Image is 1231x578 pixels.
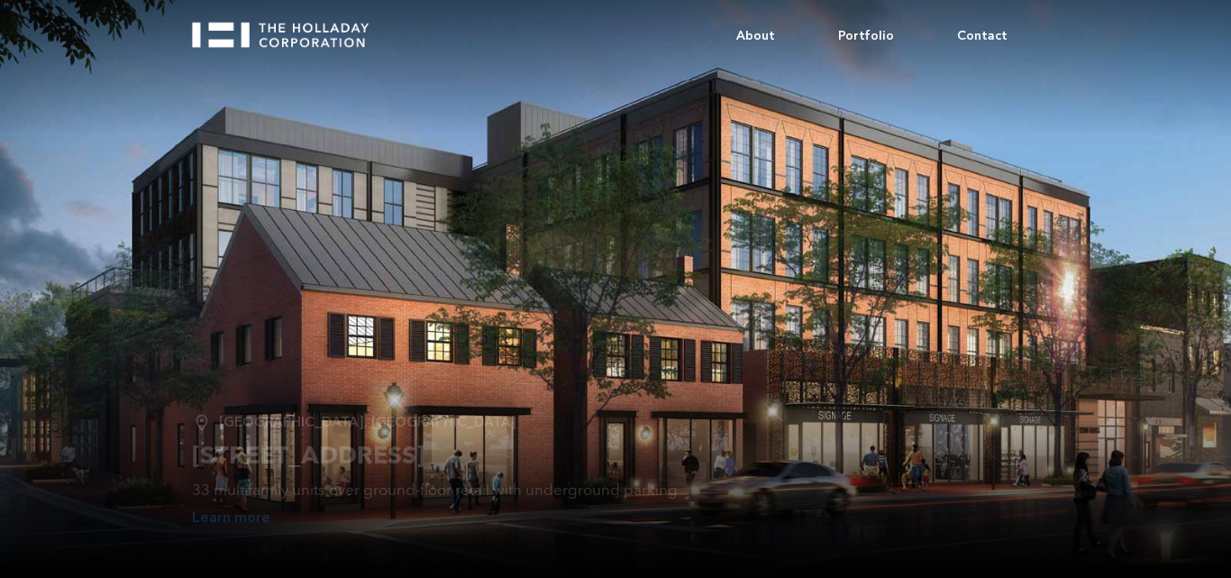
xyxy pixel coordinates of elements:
[926,9,1039,63] a: Contact
[192,482,967,500] div: 33 multifamily units over ground-floor retail with underground parking
[192,413,967,431] div: [GEOGRAPHIC_DATA], [GEOGRAPHIC_DATA]
[192,9,385,48] a: home
[705,9,807,63] a: About
[807,9,926,63] a: Portfolio
[192,440,967,472] h2: [STREET_ADDRESS]
[192,413,219,433] img: Location Pin
[192,509,270,528] a: Learn more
